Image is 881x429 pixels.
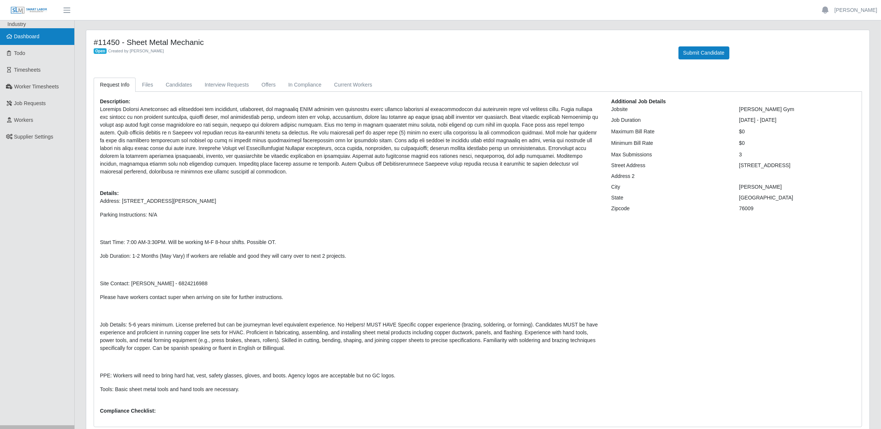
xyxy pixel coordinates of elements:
[606,162,733,169] div: Street Address
[108,49,164,53] span: Created by [PERSON_NAME]
[159,78,198,92] a: Candidates
[606,128,733,136] div: Maximum Bill Rate
[14,100,46,106] span: Job Requests
[611,98,666,104] b: Additional Job Details
[606,151,733,159] div: Max Submissions
[100,105,600,176] p: Loremips Dolorsi Ametconsec adi elitseddoei tem incididunt, utlaboreet, dol magnaaliq ENIM admini...
[7,21,26,27] span: Industry
[606,183,733,191] div: City
[606,172,733,180] div: Address 2
[100,190,119,196] b: Details:
[100,280,600,287] p: Site Contact: [PERSON_NAME] - 6824216988
[100,372,600,380] p: PPE: Workers will need to bring hard hat, vest, safety glasses, gloves, and boots. Agency logos a...
[10,6,48,14] img: SLM Logo
[606,116,733,124] div: Job Duration
[733,205,861,212] div: 76009
[100,386,600,393] p: Tools: Basic sheet metal tools and hand tools are necessary.
[198,78,255,92] a: Interview Requests
[606,105,733,113] div: Jobsite
[733,139,861,147] div: $0
[733,183,861,191] div: [PERSON_NAME]
[328,78,378,92] a: Current Workers
[835,6,877,14] a: [PERSON_NAME]
[14,84,59,90] span: Worker Timesheets
[94,78,136,92] a: Request Info
[255,78,282,92] a: Offers
[733,162,861,169] div: [STREET_ADDRESS]
[678,46,729,59] button: Submit Candidate
[100,293,600,301] p: Please have workers contact super when arriving on site for further instructions.
[100,197,600,205] p: Address: [STREET_ADDRESS][PERSON_NAME]
[94,48,107,54] span: Open
[733,128,861,136] div: $0
[606,194,733,202] div: State
[733,151,861,159] div: 3
[100,238,600,246] p: Start Time: 7:00 AM-3:30PM. Will be working M-F 8-hour shifts. Possible OT.
[606,205,733,212] div: Zipcode
[14,67,41,73] span: Timesheets
[733,116,861,124] div: [DATE] - [DATE]
[100,321,600,352] p: Job Details: 5-6 years minimum. License preferred but can be journeyman level equivalent experien...
[94,38,667,47] h4: #11450 - Sheet Metal Mechanic
[14,50,25,56] span: Todo
[100,98,130,104] b: Description:
[282,78,328,92] a: In Compliance
[100,408,156,414] b: Compliance Checklist:
[606,139,733,147] div: Minimum Bill Rate
[733,194,861,202] div: [GEOGRAPHIC_DATA]
[733,105,861,113] div: [PERSON_NAME] Gym
[14,134,54,140] span: Supplier Settings
[14,117,33,123] span: Workers
[14,33,40,39] span: Dashboard
[136,78,159,92] a: Files
[100,211,600,219] p: Parking Instructions: N/A
[100,252,600,260] p: Job Duration: 1-2 Months (May Vary) If workers are reliable and good they will carry over to next...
